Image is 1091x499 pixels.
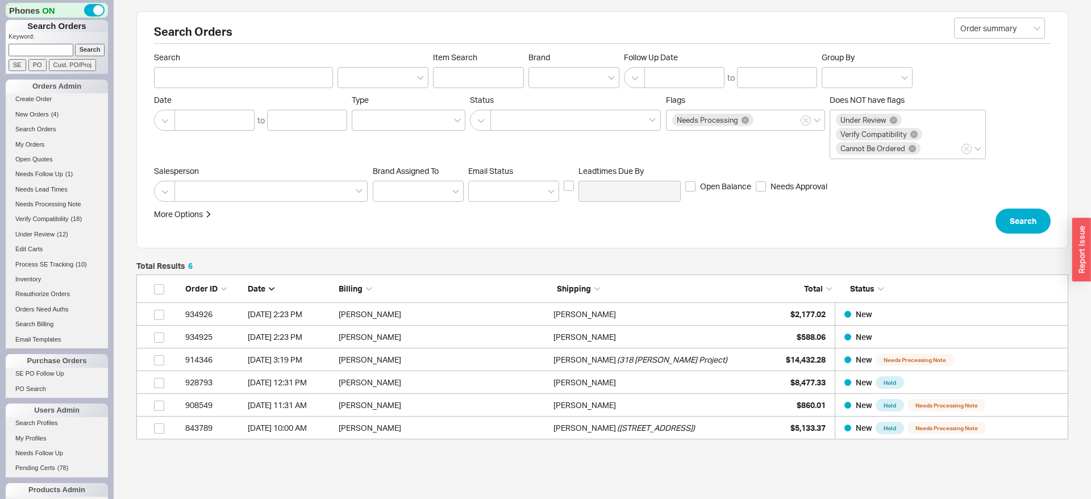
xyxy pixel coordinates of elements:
[6,273,108,285] a: Inventory
[6,168,108,180] a: Needs Follow Up(1)
[185,284,218,293] span: Order ID
[185,283,242,294] div: Order ID
[6,213,108,225] a: Verify Compatibility(18)
[6,433,108,444] a: My Profiles
[617,348,727,371] span: ( 318 [PERSON_NAME] Project )
[257,115,265,126] div: to
[617,417,695,439] span: ( [STREET_ADDRESS] )
[185,303,242,326] div: 934926
[840,116,886,124] span: Under Review
[358,114,366,127] input: Type
[49,59,96,71] input: Cust. PO/Proj
[6,447,108,459] a: Needs Follow Up
[136,371,1068,394] a: 928793[DATE] 12:31 PM[PERSON_NAME][PERSON_NAME]$8,477.33New Hold
[136,394,1068,417] a: 908549[DATE] 11:31 AM[PERSON_NAME][PERSON_NAME]$860.01New HoldNeeds Processing Note
[248,326,333,348] div: 8/19/25 2:23 PM
[433,67,524,88] input: Item Search
[75,44,105,56] input: Search
[901,76,908,80] svg: open menu
[6,462,108,474] a: Pending Certs(78)
[136,303,1068,326] a: 934926[DATE] 2:23 PM[PERSON_NAME][PERSON_NAME]$2,177.02New
[6,20,108,32] h1: Search Orders
[57,464,69,471] span: ( 78 )
[771,181,827,192] span: Needs Approval
[15,261,73,268] span: Process SE Tracking
[248,348,333,371] div: 8/18/25 3:19 PM
[907,422,986,434] span: Needs Processing Note
[6,184,108,196] a: Needs Lead Times
[452,189,459,194] svg: open menu
[6,153,108,165] a: Open Quotes
[996,209,1051,234] button: Search
[15,464,55,471] span: Pending Certs
[339,417,548,439] div: [PERSON_NAME]
[6,3,108,18] div: Phones
[1010,214,1036,228] span: Search
[136,326,1068,348] a: 934925[DATE] 2:23 PM[PERSON_NAME][PERSON_NAME]$588.06New
[154,209,212,220] button: More Options
[154,26,1051,44] h2: Search Orders
[185,348,242,371] div: 914346
[856,355,872,364] span: New
[790,423,826,433] span: $5,133.37
[136,348,1068,371] a: 914346[DATE] 3:19 PM[PERSON_NAME][PERSON_NAME](318 [PERSON_NAME] Project)$14,432.28New Needs Proc...
[553,303,616,326] div: [PERSON_NAME]
[535,71,543,84] input: Brand
[339,394,548,417] div: [PERSON_NAME]
[876,422,904,434] span: Hold
[840,130,907,138] span: Verify Compatibility
[339,371,548,394] div: [PERSON_NAME]
[65,171,73,177] span: ( 1 )
[755,114,763,127] input: Flags
[786,355,826,364] span: $14,432.28
[685,181,696,192] input: Open Balance
[9,59,26,71] input: SE
[6,80,108,93] div: Orders Admin
[961,144,972,154] button: Does NOT have flags
[677,116,738,124] span: Needs Processing
[339,303,548,326] div: [PERSON_NAME]
[248,303,333,326] div: 8/19/25 2:23 PM
[417,76,424,80] svg: open menu
[248,417,333,439] div: 1/2/25 10:00 AM
[15,111,49,118] span: New Orders
[154,52,333,63] span: Search
[856,309,872,319] span: New
[15,450,63,456] span: Needs Follow Up
[6,109,108,120] a: New Orders(4)
[528,52,550,62] span: Brand
[876,376,904,389] span: Hold
[553,348,616,371] div: [PERSON_NAME]
[801,115,811,126] button: Flags
[76,261,87,268] span: ( 10 )
[954,18,1045,39] input: Select...
[841,283,1062,294] div: Status
[797,332,826,342] span: $588.06
[775,283,832,294] div: Total
[188,261,193,271] span: 6
[1034,26,1040,31] svg: open menu
[339,348,548,371] div: [PERSON_NAME]
[756,181,766,192] input: Needs Approval
[339,283,551,294] div: Billing
[856,423,872,433] span: New
[907,399,986,411] span: Needs Processing Note
[548,189,555,194] svg: open menu
[790,309,826,319] span: $2,177.02
[154,95,347,105] span: Date
[804,284,823,293] span: Total
[51,111,59,118] span: ( 4 )
[830,95,905,105] span: Does NOT have flags
[557,283,769,294] div: Shipping
[6,228,108,240] a: Under Review(12)
[185,417,242,439] div: 843789
[248,284,265,293] span: Date
[339,326,548,348] div: [PERSON_NAME]
[154,166,368,176] span: Salesperson
[185,326,242,348] div: 934925
[6,404,108,417] div: Users Admin
[6,259,108,271] a: Process SE Tracking(10)
[15,201,81,207] span: Needs Processing Note
[185,371,242,394] div: 928793
[136,303,1068,439] div: grid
